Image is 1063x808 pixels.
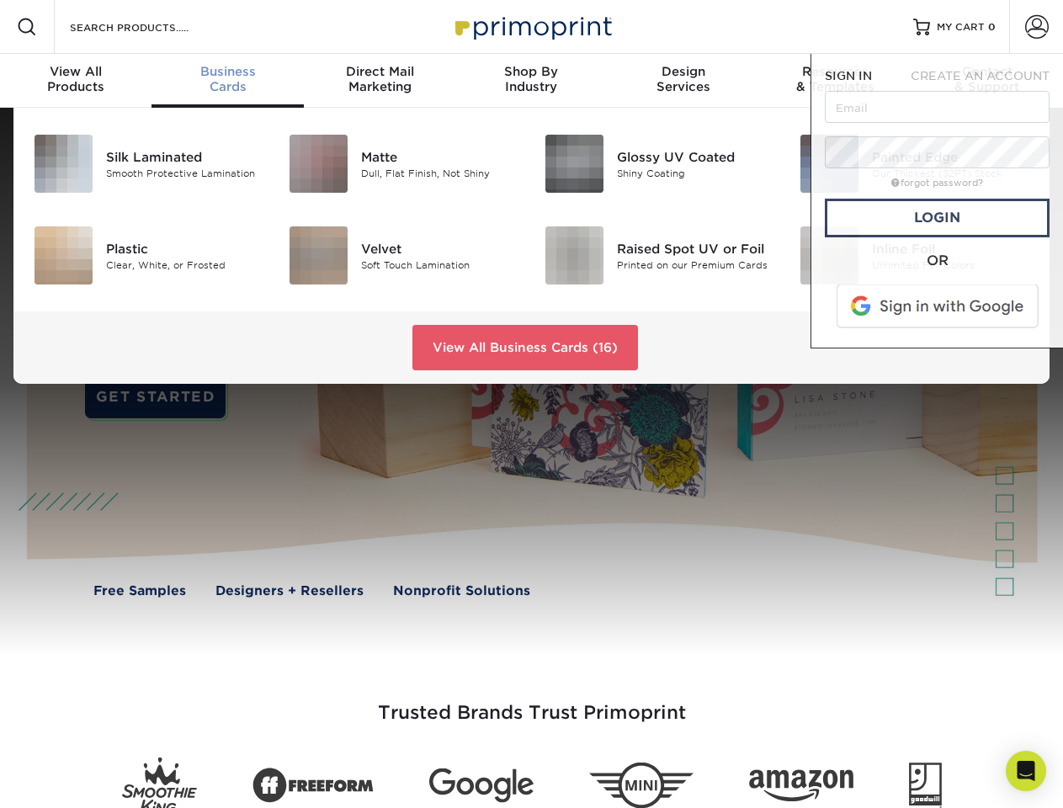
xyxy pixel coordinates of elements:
img: Amazon [749,770,853,802]
img: Inline Foil Business Cards [800,226,858,284]
a: Inline Foil Business Cards Inline Foil Unlimited Foil Colors [800,220,1029,291]
div: Smooth Protective Lamination [106,166,263,180]
div: Raised Spot UV or Foil [617,239,774,258]
div: Shiny Coating [617,166,774,180]
a: BusinessCards [151,54,303,108]
div: Open Intercom Messenger [1006,751,1046,791]
span: Resources [759,64,911,79]
img: Google [429,768,534,803]
span: 0 [988,21,996,33]
div: Marketing [304,64,455,94]
a: Plastic Business Cards Plastic Clear, White, or Frosted [34,220,263,291]
a: Matte Business Cards Matte Dull, Flat Finish, Not Shiny [289,128,518,199]
span: CREATE AN ACCOUNT [911,69,1050,82]
span: MY CART [937,20,985,35]
span: Shop By [455,64,607,79]
div: & Templates [759,64,911,94]
h3: Trusted Brands Trust Primoprint [40,662,1024,744]
a: Glossy UV Coated Business Cards Glossy UV Coated Shiny Coating [545,128,774,199]
a: Painted Edge Business Cards Painted Edge Our Thickest (32PT) Stock [800,128,1029,199]
img: Glossy UV Coated Business Cards [545,135,603,193]
div: Glossy UV Coated [617,147,774,166]
img: Plastic Business Cards [35,226,93,284]
img: Raised Spot UV or Foil Business Cards [545,226,603,284]
img: Silk Laminated Business Cards [35,135,93,193]
span: Direct Mail [304,64,455,79]
div: Matte [361,147,518,166]
span: Business [151,64,303,79]
div: Soft Touch Lamination [361,258,518,272]
a: Raised Spot UV or Foil Business Cards Raised Spot UV or Foil Printed on our Premium Cards [545,220,774,291]
img: Velvet Business Cards [290,226,348,284]
img: Goodwill [909,763,942,808]
a: Direct MailMarketing [304,54,455,108]
span: SIGN IN [825,69,872,82]
div: Cards [151,64,303,94]
img: Painted Edge Business Cards [800,135,858,193]
div: Clear, White, or Frosted [106,258,263,272]
input: Email [825,91,1050,123]
a: forgot password? [891,178,983,189]
div: Services [608,64,759,94]
a: Login [825,199,1050,237]
img: Matte Business Cards [290,135,348,193]
a: Silk Laminated Business Cards Silk Laminated Smooth Protective Lamination [34,128,263,199]
iframe: Google Customer Reviews [4,757,143,802]
span: Design [608,64,759,79]
a: Velvet Business Cards Velvet Soft Touch Lamination [289,220,518,291]
div: Printed on our Premium Cards [617,258,774,272]
div: OR [825,251,1050,271]
a: Shop ByIndustry [455,54,607,108]
div: Silk Laminated [106,147,263,166]
div: Dull, Flat Finish, Not Shiny [361,166,518,180]
a: DesignServices [608,54,759,108]
img: Primoprint [448,8,616,45]
div: Velvet [361,239,518,258]
div: Plastic [106,239,263,258]
input: SEARCH PRODUCTS..... [68,17,232,37]
a: View All Business Cards (16) [412,325,638,370]
div: Industry [455,64,607,94]
a: Resources& Templates [759,54,911,108]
